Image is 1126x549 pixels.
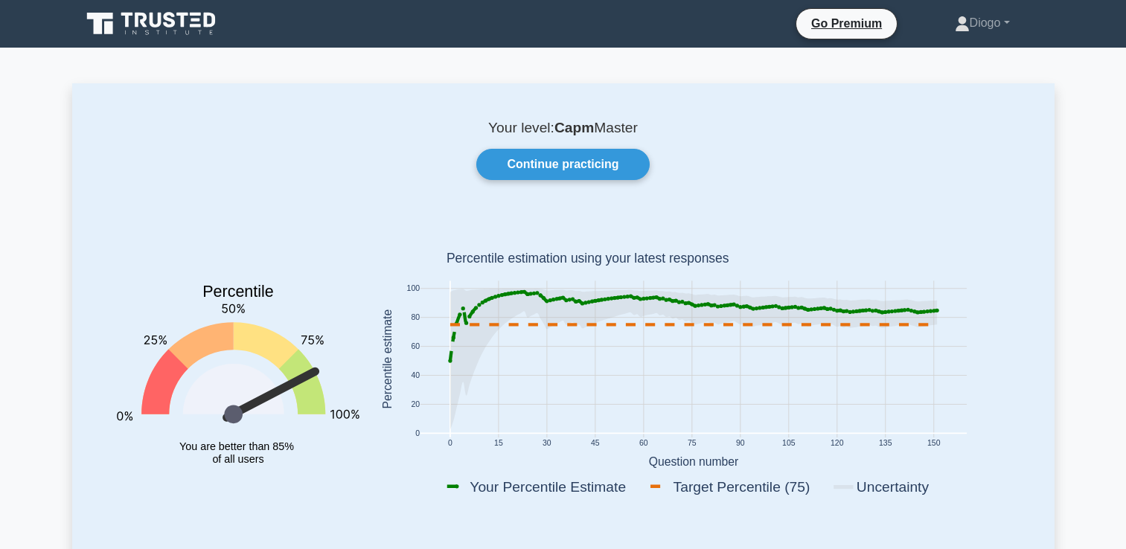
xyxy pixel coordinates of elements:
text: 105 [782,440,796,448]
text: 60 [411,343,420,351]
a: Continue practicing [476,149,649,180]
a: Diogo [919,8,1046,38]
b: Capm [554,120,594,135]
text: 20 [411,401,420,409]
text: 120 [831,440,844,448]
text: 150 [927,440,941,448]
tspan: You are better than 85% [179,440,294,452]
text: Percentile estimate [380,309,393,409]
text: Percentile [202,283,274,301]
a: Go Premium [802,14,891,33]
text: 80 [411,314,420,322]
text: 15 [494,440,503,448]
text: Percentile estimation using your latest responses [446,251,729,266]
text: 75 [688,440,697,448]
tspan: of all users [212,453,263,465]
text: 0 [447,440,452,448]
text: 0 [415,430,420,438]
text: 45 [591,440,600,448]
text: 60 [639,440,648,448]
text: 90 [735,440,744,448]
text: Question number [648,455,738,468]
text: 135 [879,440,892,448]
text: 100 [406,285,420,293]
p: Your level: Master [108,119,1019,137]
text: 40 [411,372,420,380]
text: 30 [543,440,551,448]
